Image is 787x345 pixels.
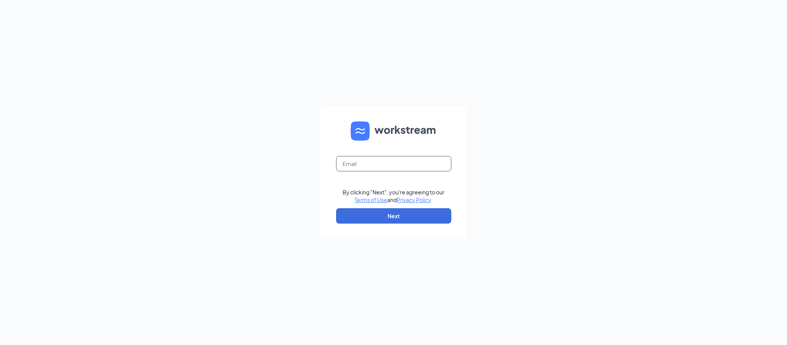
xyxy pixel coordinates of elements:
[355,196,387,203] a: Terms of Use
[343,188,444,204] div: By clicking "Next", you're agreeing to our and .
[336,208,451,224] button: Next
[397,196,431,203] a: Privacy Policy
[351,121,437,141] img: WS logo and Workstream text
[336,156,451,171] input: Email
